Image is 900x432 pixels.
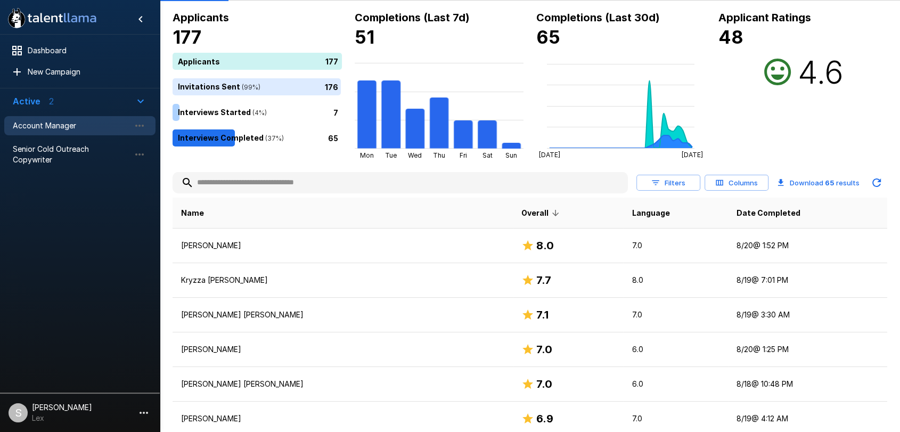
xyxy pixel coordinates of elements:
[718,26,743,48] b: 48
[505,151,517,159] tspan: Sun
[632,413,719,424] p: 7.0
[355,11,470,24] b: Completions (Last 7d)
[632,207,669,219] span: Language
[728,332,887,367] td: 8/20 @ 1:25 PM
[408,151,422,159] tspan: Wed
[718,11,811,24] b: Applicant Ratings
[705,175,768,191] button: Columns
[728,229,887,263] td: 8/20 @ 1:52 PM
[866,172,887,193] button: Updated Today - 3:54 AM
[536,26,560,48] b: 65
[385,151,397,159] tspan: Tue
[333,107,338,118] p: 7
[632,275,719,286] p: 8.0
[482,151,492,159] tspan: Sat
[181,275,504,286] p: Kryzza [PERSON_NAME]
[181,344,504,355] p: [PERSON_NAME]
[173,26,201,48] b: 177
[737,207,800,219] span: Date Completed
[355,26,374,48] b: 51
[798,53,844,91] h2: 4.6
[328,132,338,143] p: 65
[536,376,552,393] h6: 7.0
[521,207,562,219] span: Overall
[173,11,229,24] b: Applicants
[536,237,554,254] h6: 8.0
[433,151,445,159] tspan: Thu
[632,240,719,251] p: 7.0
[460,151,467,159] tspan: Fri
[536,410,553,427] h6: 6.9
[728,298,887,332] td: 8/19 @ 3:30 AM
[536,11,660,24] b: Completions (Last 30d)
[636,175,700,191] button: Filters
[728,263,887,298] td: 8/19 @ 7:01 PM
[632,344,719,355] p: 6.0
[181,240,504,251] p: [PERSON_NAME]
[181,379,504,389] p: [PERSON_NAME] [PERSON_NAME]
[536,272,551,289] h6: 7.7
[325,55,338,67] p: 177
[773,172,864,193] button: Download 65 results
[632,309,719,320] p: 7.0
[536,306,549,323] h6: 7.1
[632,379,719,389] p: 6.0
[536,341,552,358] h6: 7.0
[181,207,204,219] span: Name
[728,367,887,402] td: 8/18 @ 10:48 PM
[682,151,703,159] tspan: [DATE]
[359,151,373,159] tspan: Mon
[325,81,338,92] p: 176
[181,413,504,424] p: [PERSON_NAME]
[825,178,834,187] b: 65
[539,151,560,159] tspan: [DATE]
[181,309,504,320] p: [PERSON_NAME] [PERSON_NAME]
